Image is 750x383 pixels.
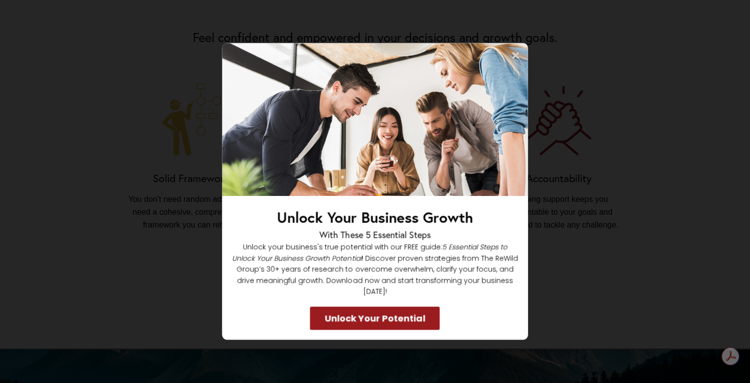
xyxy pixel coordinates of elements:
span: ! Discover proven strategies from The ReWild Group’s 30+ years of research to overcome overwhelm,... [237,253,518,296]
em: 5 Essential Steps to Unlock Your Business Growth Potential [232,242,507,263]
span: Unlock your business's true potential with our FREE guide: [243,242,442,252]
h2: Unlock Your Business Growth [232,206,518,229]
a: Unlock Your Potential [310,307,440,330]
h3: With These 5 Essential Steps [232,229,518,242]
img: Coaching Popup [222,43,528,196]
